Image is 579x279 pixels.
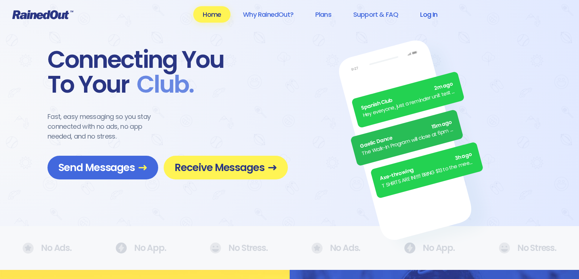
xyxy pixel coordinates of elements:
span: Send Messages [58,161,147,174]
a: Why RainedOut? [233,6,303,23]
span: 2m ago [434,80,454,93]
div: The Walk-In Program will close at 6pm [DATE]. The Christmas Dinner is on! [361,125,455,158]
span: Club . [129,72,194,97]
a: Send Messages [47,156,158,179]
div: No Ads. [23,243,72,254]
div: No App. [115,243,166,253]
span: Receive Messages [175,161,277,174]
div: No Stress. [210,243,267,253]
a: Receive Messages [164,156,288,179]
span: 15m ago [431,118,453,131]
img: No Ads. [404,243,415,253]
div: Spanish Club [360,80,454,112]
div: Connecting You To Your [47,47,288,97]
img: No Ads. [312,243,323,254]
img: No Ads. [499,243,510,253]
div: No Ads. [312,243,361,254]
div: No Stress. [499,243,556,253]
a: Log In [411,6,447,23]
div: T SHIRTS ARE IN!!!!! BRING $13 to the meeting if you ordered one! THEY LOOK AWESOME!!!!! [381,158,475,190]
div: Fast, easy messaging so you stay connected with no ads, no app needed, and no stress. [47,112,164,141]
a: Home [193,6,231,23]
div: Gaelic Dance [359,118,453,150]
img: No Ads. [210,243,221,253]
a: Support & FAQ [344,6,408,23]
span: 3h ago [454,151,473,163]
img: No Ads. [23,243,34,254]
a: Plans [306,6,341,23]
div: Axe-throwing [379,151,473,183]
img: No Ads. [115,243,127,253]
div: No App. [404,243,455,253]
div: Hey everyone, just a reminder unit test tonight - ch1-4 [362,88,456,120]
